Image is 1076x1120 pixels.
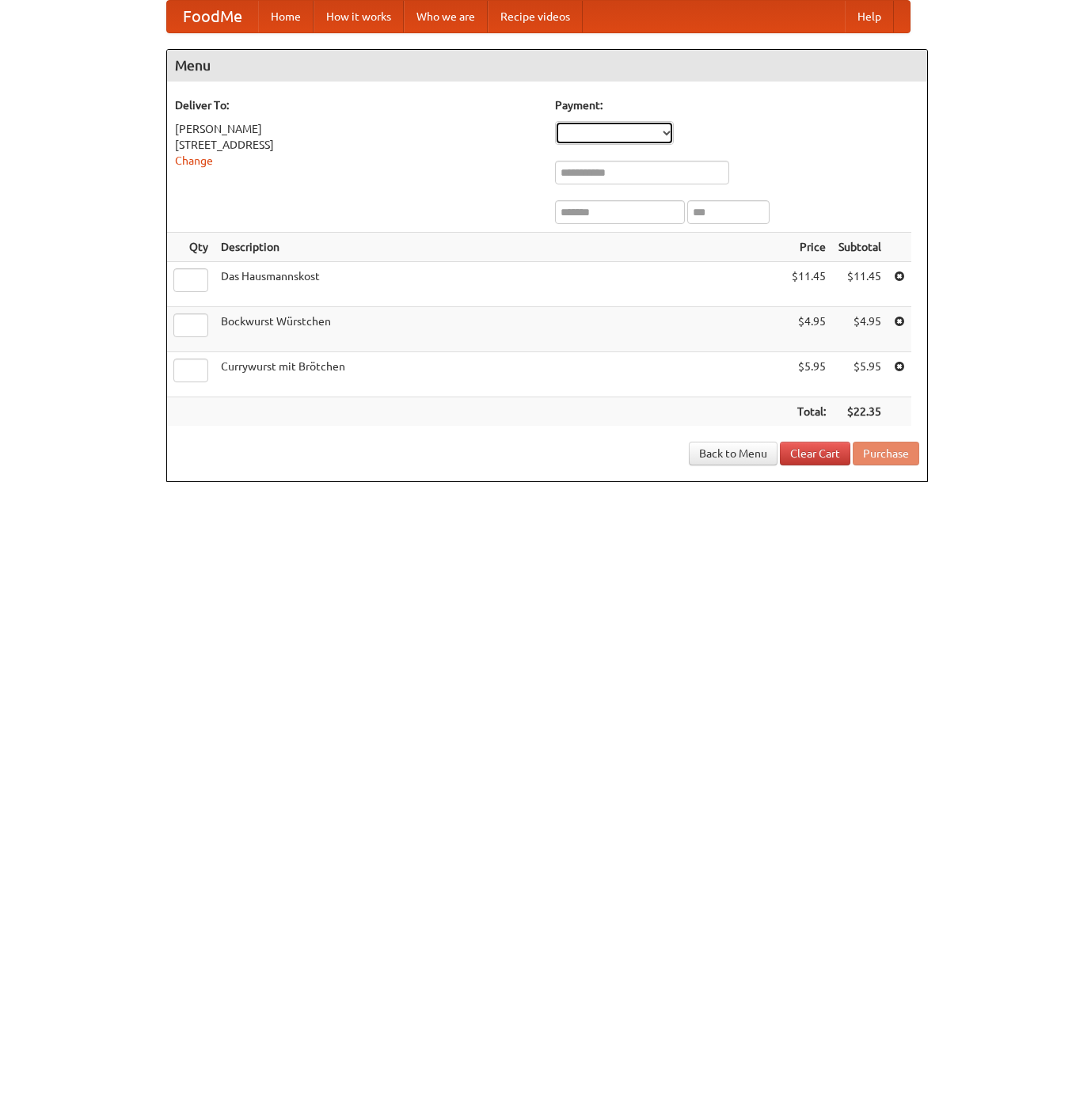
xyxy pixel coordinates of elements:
[555,97,919,113] h5: Payment:
[404,1,488,32] a: Who we are
[845,1,894,32] a: Help
[175,97,539,113] h5: Deliver To:
[785,262,832,307] td: $11.45
[780,442,850,465] a: Clear Cart
[785,307,832,352] td: $4.95
[832,352,888,397] td: $5.95
[175,137,539,153] div: [STREET_ADDRESS]
[832,262,888,307] td: $11.45
[167,50,927,82] h4: Menu
[215,307,785,352] td: Bockwurst Würstchen
[785,397,832,427] th: Total:
[832,307,888,352] td: $4.95
[215,233,785,262] th: Description
[215,262,785,307] td: Das Hausmannskost
[175,154,213,167] a: Change
[832,233,888,262] th: Subtotal
[689,442,778,465] a: Back to Menu
[488,1,583,32] a: Recipe videos
[215,352,785,397] td: Currywurst mit Brötchen
[785,352,832,397] td: $5.95
[832,397,888,427] th: $22.35
[175,121,539,137] div: [PERSON_NAME]
[314,1,404,32] a: How it works
[853,442,919,465] button: Purchase
[785,233,832,262] th: Price
[258,1,314,32] a: Home
[167,233,215,262] th: Qty
[167,1,258,32] a: FoodMe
